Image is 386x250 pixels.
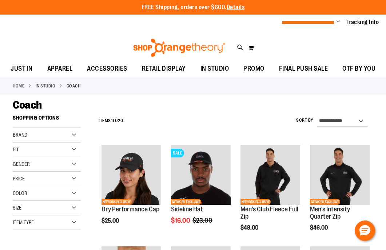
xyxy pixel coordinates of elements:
strong: Shopping Options [13,112,81,128]
a: APPAREL [40,60,80,77]
img: OTF Mens Coach FA23 Club Fleece Full Zip - Black primary image [240,145,300,205]
img: Shop Orangetheory [132,39,226,57]
span: Brand [13,132,27,138]
div: product [167,141,234,242]
span: OTF BY YOU [342,60,375,77]
span: $46.00 [310,224,329,231]
a: Tracking Info [346,18,379,26]
label: Sort By [296,117,314,124]
span: RETAIL DISPLAY [142,60,186,77]
span: $49.00 [240,224,259,231]
p: FREE Shipping, orders over $600. [142,3,245,12]
a: Men's Club Fleece Full Zip [240,206,298,220]
span: 1 [111,118,113,123]
div: product [306,141,373,250]
span: 20 [118,118,123,123]
a: Dry Performance Cap [102,206,159,213]
img: Sideline Hat primary image [171,145,231,205]
span: NETWORK EXCLUSIVE [310,199,340,205]
span: PROMO [243,60,264,77]
a: Details [227,4,245,11]
a: OTF Mens Coach FA23 Intensity Quarter Zip - Black primary imageNETWORK EXCLUSIVE [310,145,370,206]
span: Color [13,190,27,196]
span: JUST IN [11,60,33,77]
div: product [98,141,165,242]
span: APPAREL [47,60,73,77]
img: OTF Mens Coach FA23 Intensity Quarter Zip - Black primary image [310,145,370,205]
span: NETWORK EXCLUSIVE [240,199,271,205]
a: IN STUDIO [36,83,56,89]
a: ACCESSORIES [80,60,135,77]
span: Coach [13,99,42,111]
strong: Coach [67,83,81,89]
a: JUST IN [3,60,40,77]
a: Sideline Hat [171,206,203,213]
h2: Items to [99,115,123,126]
a: PROMO [236,60,272,77]
span: Gender [13,161,30,167]
span: $23.00 [192,217,214,224]
a: Men's Intensity Quarter Zip [310,206,350,220]
a: IN STUDIO [193,60,236,77]
span: Price [13,176,25,181]
button: Hello, have a question? Let’s chat. [355,220,375,241]
span: ACCESSORIES [87,60,127,77]
a: Home [13,83,24,89]
span: Size [13,205,21,211]
div: product [237,141,304,250]
span: SALE [171,149,184,157]
span: IN STUDIO [200,60,229,77]
span: NETWORK EXCLUSIVE [171,199,201,205]
span: Item Type [13,219,34,225]
button: Account menu [337,19,340,26]
a: Sideline Hat primary imageSALENETWORK EXCLUSIVE [171,145,231,206]
span: FINAL PUSH SALE [279,60,328,77]
span: Fit [13,147,19,152]
span: $16.00 [171,217,191,224]
span: $25.00 [102,218,120,224]
a: OTF Mens Coach FA23 Club Fleece Full Zip - Black primary imageNETWORK EXCLUSIVE [240,145,300,206]
a: FINAL PUSH SALE [272,60,335,77]
a: OTF BY YOU [335,60,383,77]
a: Dry Performance CapNETWORK EXCLUSIVE [102,145,161,206]
a: RETAIL DISPLAY [135,60,193,77]
span: NETWORK EXCLUSIVE [102,199,132,205]
img: Dry Performance Cap [102,145,161,205]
